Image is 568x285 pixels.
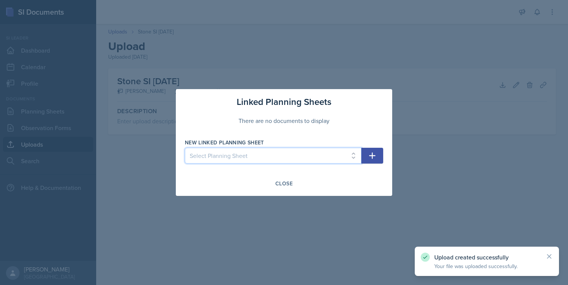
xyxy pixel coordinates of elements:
p: Upload created successfully [434,253,539,261]
div: Close [275,180,293,186]
button: Close [270,177,298,190]
h3: Linked Planning Sheets [237,95,331,109]
p: Your file was uploaded successfully. [434,262,539,270]
div: There are no documents to display [185,109,383,133]
label: New Linked Planning Sheet [185,139,264,146]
